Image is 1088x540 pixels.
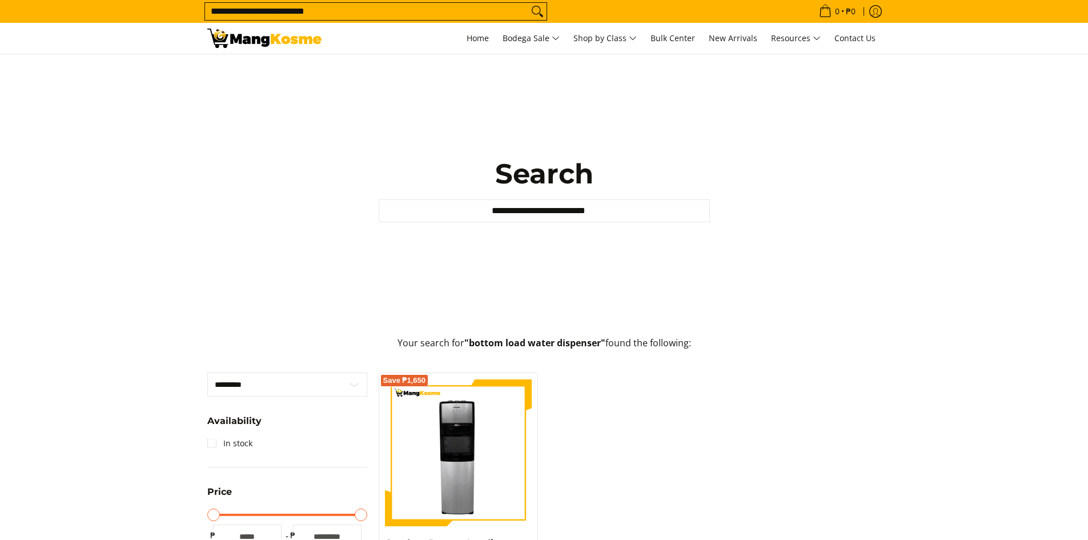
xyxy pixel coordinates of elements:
img: Search: 1 result found for &quot;bottom load water dispenser&quot; | Mang Kosme [207,29,322,48]
span: Price [207,487,232,497]
span: New Arrivals [709,33,757,43]
span: Contact Us [834,33,876,43]
a: In stock [207,434,252,453]
a: Shop by Class [568,23,643,54]
a: Resources [765,23,826,54]
h1: Search [379,157,710,191]
a: Contact Us [829,23,881,54]
a: Home [461,23,495,54]
span: Home [467,33,489,43]
a: Bodega Sale [497,23,565,54]
span: Bodega Sale [503,31,560,46]
span: • [816,5,859,18]
a: Bulk Center [645,23,701,54]
p: Your search for found the following: [207,336,881,362]
a: New Arrivals [703,23,763,54]
span: Save ₱1,650 [383,377,426,384]
span: Availability [207,417,262,426]
nav: Main Menu [333,23,881,54]
span: Bulk Center [651,33,695,43]
button: Search [528,3,547,20]
strong: "bottom load water dispenser" [464,337,605,349]
span: ₱0 [844,7,857,15]
span: 0 [833,7,841,15]
img: Condura Bottom Loading Water Dispenser (Premium) [385,379,532,526]
span: Shop by Class [573,31,637,46]
span: Resources [771,31,821,46]
summary: Open [207,487,232,505]
summary: Open [207,417,262,434]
